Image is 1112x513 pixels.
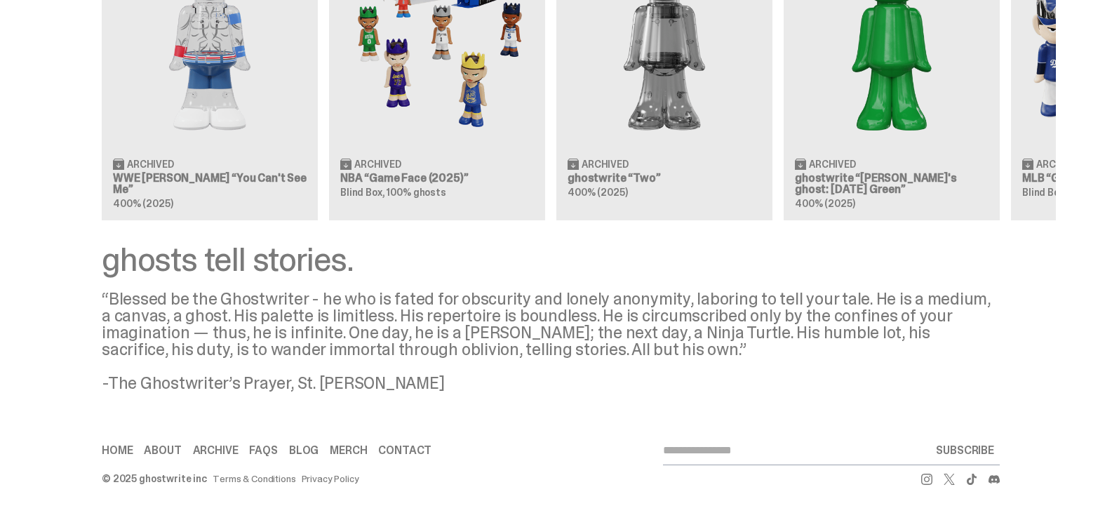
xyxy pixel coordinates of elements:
div: © 2025 ghostwrite inc [102,474,207,484]
span: Archived [1036,159,1083,169]
h3: ghostwrite “[PERSON_NAME]'s ghost: [DATE] Green” [795,173,989,195]
span: Blind Box, [1022,186,1067,199]
span: 400% (2025) [568,186,627,199]
span: 400% (2025) [113,197,173,210]
span: 400% (2025) [795,197,855,210]
div: “Blessed be the Ghostwriter - he who is fated for obscurity and lonely anonymity, laboring to tel... [102,291,1000,392]
a: Privacy Policy [302,474,359,484]
span: Archived [582,159,629,169]
a: Contact [378,445,431,456]
a: FAQs [249,445,277,456]
a: Merch [330,445,367,456]
span: Blind Box, [340,186,385,199]
button: SUBSCRIBE [930,437,1000,465]
h3: ghostwrite “Two” [568,173,761,184]
span: Archived [809,159,856,169]
span: Archived [127,159,174,169]
a: About [144,445,181,456]
h3: WWE [PERSON_NAME] “You Can't See Me” [113,173,307,195]
a: Home [102,445,133,456]
a: Terms & Conditions [213,474,295,484]
div: ghosts tell stories. [102,243,1000,277]
a: Archive [193,445,239,456]
a: Blog [289,445,319,456]
span: 100% ghosts [387,186,446,199]
span: Archived [354,159,401,169]
h3: NBA “Game Face (2025)” [340,173,534,184]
